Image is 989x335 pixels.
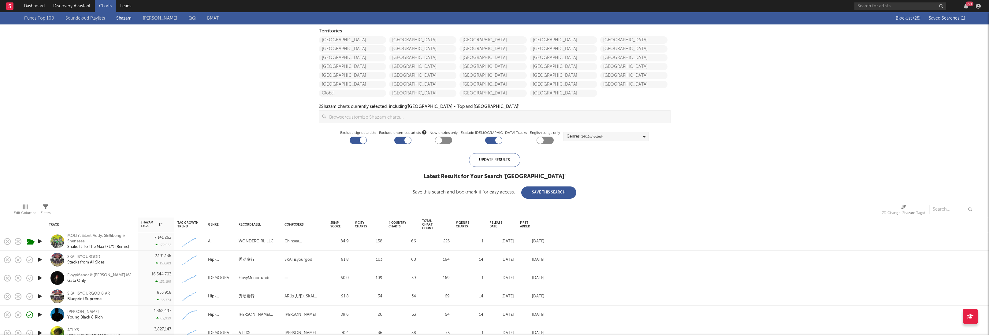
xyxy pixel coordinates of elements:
a: [GEOGRAPHIC_DATA] [319,81,386,88]
div: # Genre Charts [456,221,474,228]
div: [DEMOGRAPHIC_DATA] [208,274,232,282]
a: [GEOGRAPHIC_DATA] [530,45,597,53]
div: Gata Only [67,278,132,284]
a: [GEOGRAPHIC_DATA] [459,45,527,53]
div: [PERSON_NAME] [67,309,103,315]
div: Genres [567,133,603,140]
a: [GEOGRAPHIC_DATA] [530,63,597,70]
label: New entries only [429,129,458,137]
div: Stacks from All Sides [67,260,105,265]
div: FloyyMenor under exclusive license to UnitedMasters LLC [239,274,278,282]
div: 66 [389,238,416,245]
div: 69 [422,293,450,300]
div: [DATE] [520,293,545,300]
div: Blueprint Supreme [67,296,110,302]
div: [DATE] [520,311,545,318]
div: 33 [389,311,416,318]
input: Search for artists [854,2,946,10]
div: 14 [456,293,483,300]
div: Territories [319,28,671,35]
div: Filters [41,209,50,217]
div: Save this search and bookmark it for easy access: [413,190,576,194]
div: First Added [520,221,535,228]
span: ( 1 ) [961,16,965,20]
a: SKAI ISYOURGOD & ARBlueprint Supreme [67,291,110,302]
div: [DATE] [489,293,514,300]
div: [DATE] [489,256,514,263]
div: Hip-Hop/Rap [208,256,232,263]
a: FloyyMenor & [PERSON_NAME] MJGata Only [67,273,132,284]
div: 7,141,262 [154,236,171,240]
div: Release Date [489,221,505,228]
div: 7D Change (Shazam Tags) [882,209,925,217]
div: Chinsea [PERSON_NAME], [PERSON_NAME] Ama [PERSON_NAME] [PERSON_NAME], [PERSON_NAME] [284,238,324,245]
div: 132,199 [155,280,171,284]
a: iTunes Top 100 [24,15,54,22]
div: Tag Growth Trend [177,221,199,228]
label: Exclude [DEMOGRAPHIC_DATA] Tracks [461,129,527,137]
div: # Country Charts [389,221,407,228]
div: Edit Columns [14,202,36,219]
a: [GEOGRAPHIC_DATA] [459,36,527,44]
a: [GEOGRAPHIC_DATA] [600,72,667,79]
div: 34 [389,293,416,300]
div: 2 Shazam charts currently selected, including '[GEOGRAPHIC_DATA] - Top' and '[GEOGRAPHIC_DATA]' [319,103,519,110]
div: 34 [355,293,382,300]
a: [GEOGRAPHIC_DATA] [319,36,386,44]
div: 158 [355,238,382,245]
div: 59 [389,274,416,282]
div: Total Chart Count [422,219,441,230]
span: Blocklist [896,16,920,20]
div: 89.6 [330,311,349,318]
div: SKAI ISYOURGOD & AR [67,291,110,296]
a: [GEOGRAPHIC_DATA] [389,54,456,61]
div: [PERSON_NAME] Music [239,311,278,318]
div: 103 [355,256,382,263]
a: [GEOGRAPHIC_DATA] [389,81,456,88]
div: 169 [422,274,450,282]
div: Record Label [239,223,275,226]
div: # City Charts [355,221,373,228]
a: [GEOGRAPHIC_DATA] [389,72,456,79]
div: SKAI ISYOURGOD [67,254,105,260]
a: [GEOGRAPHIC_DATA] [389,45,456,53]
a: [GEOGRAPHIC_DATA] [600,54,667,61]
div: 153,921 [156,261,171,265]
a: [GEOGRAPHIC_DATA] [530,36,597,44]
div: Latest Results for Your Search ' [GEOGRAPHIC_DATA] ' [413,173,576,180]
div: Hip-Hop/Rap [208,293,232,300]
div: 1 [456,274,483,282]
a: [GEOGRAPHIC_DATA] [459,72,527,79]
div: 60.0 [330,274,349,282]
div: AR(刘夫阳), SKAI isyourgod [284,293,324,300]
a: [GEOGRAPHIC_DATA] [530,54,597,61]
div: 99 + [966,2,973,6]
a: SKAI ISYOURGODStacks from All Sides [67,254,105,265]
div: 秀动发行 [239,293,255,300]
div: [DATE] [520,238,545,245]
div: Jump Score [330,221,341,228]
a: [GEOGRAPHIC_DATA] [459,54,527,61]
div: 14 [456,311,483,318]
a: [GEOGRAPHIC_DATA] [389,36,456,44]
div: Update Results [469,153,520,167]
div: 60 [389,256,416,263]
a: [PERSON_NAME] [143,15,177,22]
div: [DATE] [520,274,545,282]
div: 2,191,136 [155,254,171,258]
div: 91.8 [330,256,349,263]
span: Saved Searches [929,16,965,20]
div: ATLXS [67,328,120,333]
div: [DATE] [489,274,514,282]
div: [DATE] [489,238,514,245]
span: ( 28 ) [913,16,920,20]
div: 54 [422,311,450,318]
a: [GEOGRAPHIC_DATA] [600,81,667,88]
div: 秀动发行 [239,256,255,263]
a: [GEOGRAPHIC_DATA] [459,81,527,88]
div: 7D Change (Shazam Tags) [882,202,925,219]
div: [DATE] [520,256,545,263]
div: 84.9 [330,238,349,245]
div: Shake It To The Max (FLY) [Remix] [67,244,133,250]
a: [GEOGRAPHIC_DATA] [319,72,386,79]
